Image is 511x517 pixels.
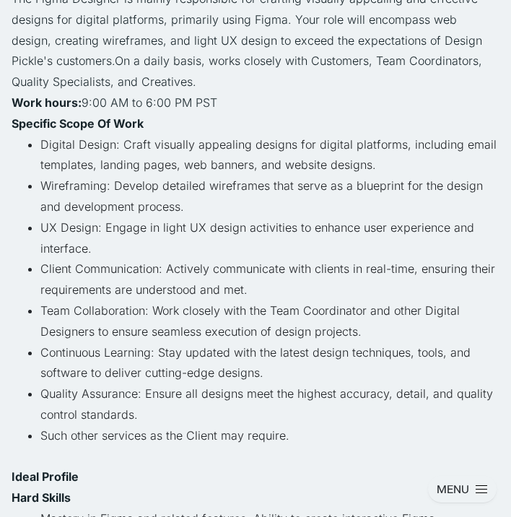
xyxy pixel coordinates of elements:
[12,113,499,134] p: ‍
[40,425,499,467] li: Such other services as the Client may require.
[12,469,79,505] strong: Ideal Profile Hard Skills
[40,175,499,217] li: Wireframing: Develop detailed wireframes that serve as a blueprint for the design and development...
[40,300,499,342] li: Team Collaboration: Work closely with the Team Coordinator and other Digital Designers to ensure ...
[40,383,499,425] li: Quality Assurance: Ensure all designs meet the highest accuracy, detail, and quality control stan...
[12,95,82,110] strong: Work hours:
[40,217,499,259] li: UX Design: Engage in light UX design activities to enhance user experience and interface.
[40,134,499,176] li: Digital Design: Craft visually appealing designs for digital platforms, including email templates...
[437,482,469,497] div: MENU
[12,92,499,113] p: ‍ 9:00 AM to 6:00 PM PST
[12,116,144,131] strong: Specific Scope Of Work
[40,258,499,300] li: Client Communication: Actively communicate with clients in real-time, ensuring their requirements...
[40,342,499,384] li: Continuous Learning: Stay updated with the latest design techniques, tools, and software to deliv...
